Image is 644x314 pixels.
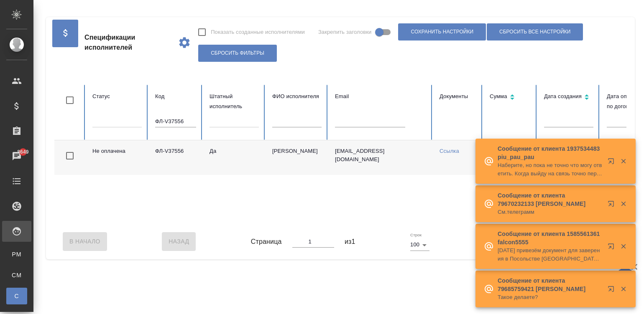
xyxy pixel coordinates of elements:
[84,33,171,53] span: Спецификации исполнителей
[86,140,148,175] td: Не оплачена
[498,144,602,161] p: Сообщение от клиента 1937534483 piu_pau_pau
[411,28,473,35] span: Сохранить настройки
[266,140,328,175] td: [PERSON_NAME]
[6,267,27,284] a: CM
[490,91,531,104] div: Сортировка
[272,91,322,101] div: ФИО исполнителя
[318,28,372,36] span: Закрепить заголовки
[544,91,593,104] div: Сортировка
[498,161,602,178] p: Наберите, но пока не точно что могу ответить. Когда выйду на связь точно перенаберу
[615,243,632,250] button: Закрыть
[148,140,203,175] td: ФЛ-V37556
[10,250,23,258] span: PM
[6,288,27,304] a: С
[498,208,602,216] p: См.телеграмм
[440,91,476,101] div: Документы
[498,246,602,263] p: [DATE] привезём документ для заверения в Посольстве [GEOGRAPHIC_DATA], как обсуждали
[498,230,602,246] p: Сообщение от клиента 1585561361 falcon5555
[603,153,623,173] button: Открыть в новой вкладке
[2,146,31,167] a: 8649
[603,281,623,301] button: Открыть в новой вкладке
[487,23,583,41] button: Сбросить все настройки
[498,293,602,301] p: Такое делаете?
[398,23,486,41] button: Сохранить настройки
[498,191,602,208] p: Сообщение от клиента 79670232133 [PERSON_NAME]
[499,28,570,35] span: Сбросить все настройки
[92,91,142,101] div: Статус
[211,50,264,57] span: Сбросить фильтры
[6,246,27,263] a: PM
[410,233,422,237] label: Строк
[10,271,23,279] span: CM
[155,91,196,101] div: Код
[498,276,602,293] p: Сообщение от клиента 79685759421 [PERSON_NAME]
[345,237,355,247] span: из 1
[12,148,33,156] span: 8649
[61,147,79,165] span: Toggle Row Selected
[440,148,459,154] a: Ссылка
[328,140,433,175] td: [EMAIL_ADDRESS][DOMAIN_NAME]
[198,45,277,62] button: Сбросить фильтры
[210,91,259,111] div: Штатный исполнитель
[410,239,429,251] div: 100
[603,195,623,215] button: Открыть в новой вкладке
[203,140,266,175] td: Да
[615,285,632,293] button: Закрыть
[603,238,623,258] button: Открыть в новой вкладке
[251,237,282,247] span: Страница
[335,91,426,101] div: Email
[615,200,632,208] button: Закрыть
[211,28,305,36] span: Показать созданные исполнителями
[615,157,632,165] button: Закрыть
[10,292,23,300] span: С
